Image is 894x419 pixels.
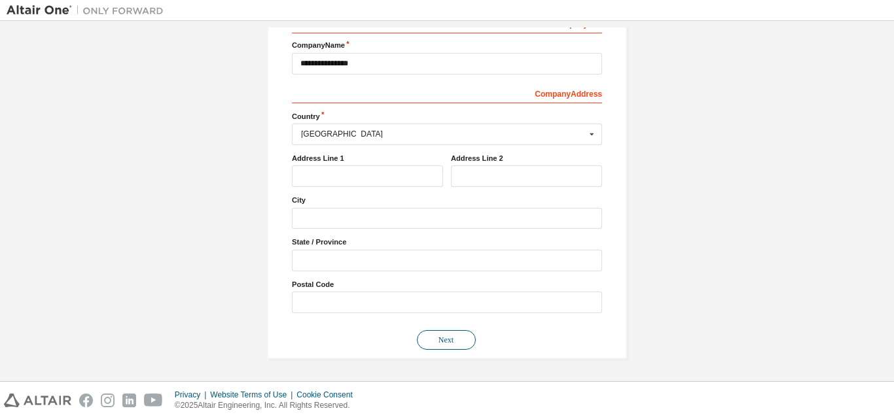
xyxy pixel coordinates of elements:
[101,394,115,407] img: instagram.svg
[451,153,602,163] label: Address Line 2
[122,394,136,407] img: linkedin.svg
[292,111,602,122] label: Country
[292,195,602,205] label: City
[292,40,602,50] label: Company Name
[296,390,360,400] div: Cookie Consent
[7,4,170,17] img: Altair One
[292,279,602,290] label: Postal Code
[292,82,602,103] div: Company Address
[301,130,586,138] div: [GEOGRAPHIC_DATA]
[292,153,443,163] label: Address Line 1
[79,394,93,407] img: facebook.svg
[417,330,476,350] button: Next
[292,237,602,247] label: State / Province
[175,400,361,411] p: © 2025 Altair Engineering, Inc. All Rights Reserved.
[175,390,210,400] div: Privacy
[4,394,71,407] img: altair_logo.svg
[210,390,296,400] div: Website Terms of Use
[144,394,163,407] img: youtube.svg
